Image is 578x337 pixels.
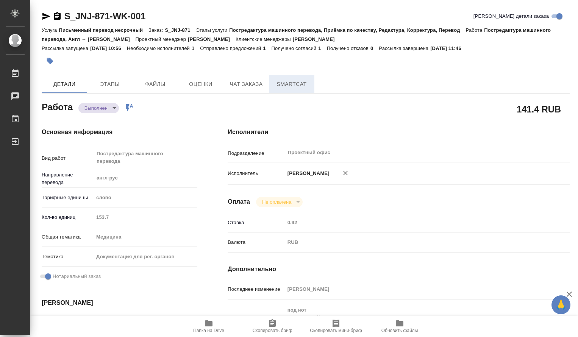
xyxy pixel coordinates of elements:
[368,316,431,337] button: Обновить файлы
[94,250,197,263] div: Документация для рег. органов
[252,328,292,333] span: Скопировать бриф
[285,236,541,249] div: RUB
[42,154,94,162] p: Вид работ
[517,103,561,115] h2: 141.4 RUB
[256,197,303,207] div: Выполнен
[337,165,354,181] button: Удалить исполнителя
[370,45,379,51] p: 0
[318,45,326,51] p: 1
[273,80,310,89] span: SmartCat
[42,128,197,137] h4: Основная информация
[177,316,241,337] button: Папка на Drive
[555,297,567,313] span: 🙏
[53,12,62,21] button: Скопировать ссылку
[304,316,368,337] button: Скопировать мини-бриф
[148,27,165,33] p: Заказ:
[64,11,145,21] a: S_JNJ-871-WK-001
[285,170,330,177] p: [PERSON_NAME]
[263,45,271,51] p: 1
[236,36,293,42] p: Клиентские менеджеры
[42,53,58,69] button: Добавить тэг
[200,45,263,51] p: Отправлено предложений
[285,217,541,228] input: Пустое поле
[430,45,467,51] p: [DATE] 11:46
[94,212,197,223] input: Пустое поле
[228,239,284,246] p: Валюта
[94,231,197,243] div: Медицина
[136,36,188,42] p: Проектный менеджер
[228,170,284,177] p: Исполнитель
[78,103,119,113] div: Выполнен
[127,45,192,51] p: Необходимо исполнителей
[327,45,370,51] p: Получено отказов
[228,80,264,89] span: Чат заказа
[188,36,236,42] p: [PERSON_NAME]
[272,45,319,51] p: Получено согласий
[285,304,541,332] textarea: под нот предыдущий скан заверения в Reference, посматриваем при переводе туда: [URL][DOMAIN_NAME]
[196,27,230,33] p: Этапы услуги
[42,298,197,307] h4: [PERSON_NAME]
[241,316,304,337] button: Скопировать бриф
[82,105,110,111] button: Выполнен
[228,315,284,322] p: Комментарий к работе
[381,328,418,333] span: Обновить файлы
[228,150,284,157] p: Подразделение
[94,191,197,204] div: слово
[293,36,341,42] p: [PERSON_NAME]
[285,284,541,295] input: Пустое поле
[466,27,484,33] p: Работа
[90,45,127,51] p: [DATE] 10:56
[228,197,250,206] h4: Оплата
[260,199,294,205] button: Не оплачена
[42,12,51,21] button: Скопировать ссылку для ЯМессенджера
[192,45,200,51] p: 1
[193,328,224,333] span: Папка на Drive
[165,27,196,33] p: S_JNJ-871
[229,27,466,33] p: Постредактура машинного перевода, Приёмка по качеству, Редактура, Корректура, Перевод
[42,100,73,113] h2: Работа
[59,27,148,33] p: Письменный перевод несрочный
[137,80,173,89] span: Файлы
[42,27,59,33] p: Услуга
[46,80,83,89] span: Детали
[42,45,90,51] p: Рассылка запущена
[92,80,128,89] span: Этапы
[228,128,570,137] h4: Исполнители
[42,233,94,241] p: Общая тематика
[42,214,94,221] p: Кол-во единиц
[551,295,570,314] button: 🙏
[228,219,284,226] p: Ставка
[379,45,430,51] p: Рассылка завершена
[183,80,219,89] span: Оценки
[473,12,549,20] span: [PERSON_NAME] детали заказа
[310,328,362,333] span: Скопировать мини-бриф
[42,171,94,186] p: Направление перевода
[228,286,284,293] p: Последнее изменение
[228,265,570,274] h4: Дополнительно
[53,273,101,280] span: Нотариальный заказ
[42,194,94,201] p: Тарифные единицы
[42,253,94,261] p: Тематика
